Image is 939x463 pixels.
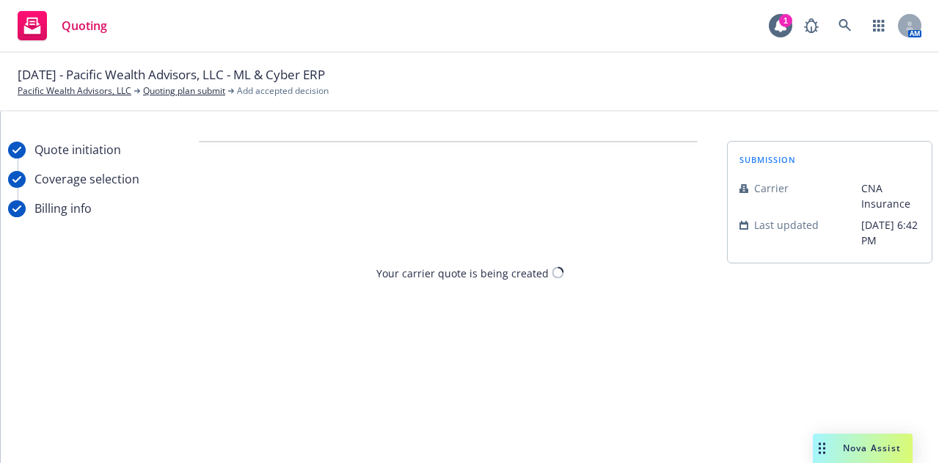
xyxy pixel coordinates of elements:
[754,181,789,196] span: Carrier
[861,181,920,211] span: CNA Insurance
[779,14,792,27] div: 1
[843,442,901,454] span: Nova Assist
[813,434,831,463] div: Drag to move
[739,153,796,166] span: submission
[813,434,913,463] button: Nova Assist
[34,170,139,188] div: Coverage selection
[62,20,107,32] span: Quoting
[376,265,549,280] div: Your carrier quote is being created
[237,84,329,98] span: Add accepted decision
[18,84,131,98] a: Pacific Wealth Advisors, LLC
[12,5,113,46] a: Quoting
[830,11,860,40] a: Search
[797,11,826,40] a: Report a Bug
[34,141,121,158] div: Quote initiation
[34,200,92,217] div: Billing info
[864,11,894,40] a: Switch app
[143,84,225,98] a: Quoting plan submit
[754,217,819,233] span: Last updated
[861,217,920,248] span: [DATE] 6:42 PM
[18,65,325,84] span: [DATE] - Pacific Wealth Advisors, LLC - ML & Cyber ERP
